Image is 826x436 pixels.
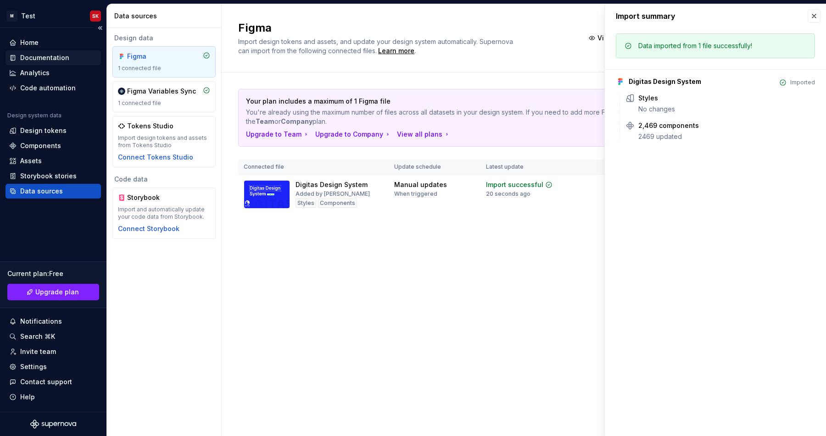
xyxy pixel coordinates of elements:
button: Help [6,390,101,404]
div: Imported [790,79,815,86]
div: 1 connected file [118,65,210,72]
a: Analytics [6,66,101,80]
a: Documentation [6,50,101,65]
a: Figma Variables Sync1 connected file [112,81,216,112]
div: Figma [127,52,171,61]
a: StorybookImport and automatically update your code data from Storybook.Connect Storybook [112,188,216,239]
div: Help [20,392,35,402]
div: Tokens Studio [127,121,173,131]
button: Connect Tokens Studio [118,153,193,162]
div: Test [21,11,35,21]
th: Connected file [238,160,389,175]
div: Styles [296,199,316,208]
div: Current plan : Free [7,269,99,278]
div: Import and automatically update your code data from Storybook. [118,206,210,221]
div: Data sources [114,11,218,21]
div: 20 seconds ago [486,190,530,198]
div: 1 connected file [118,99,210,107]
span: View summary [597,33,644,43]
button: Collapse sidebar [94,22,106,34]
button: View summary [584,30,650,46]
div: Contact support [20,377,72,386]
span: Import design tokens and assets, and update your design system automatically. Supernova can impor... [238,38,515,55]
th: Latest update [480,160,576,175]
a: Home [6,35,101,50]
p: You're already using the maximum number of files across all datasets in your design system. If yo... [246,108,737,126]
div: Design system data [7,112,61,119]
div: Digitas Design System [296,180,368,189]
div: Storybook [127,193,171,202]
div: Analytics [20,68,50,77]
div: Search ⌘K [20,332,55,341]
div: Design data [112,33,216,43]
div: Styles [638,94,658,103]
div: Components [20,141,61,150]
div: SK [92,12,99,20]
a: Learn more [378,46,414,55]
div: Design tokens [20,126,67,135]
span: . [377,48,416,55]
div: 2469 updated [638,132,815,141]
h2: Figma [238,21,573,35]
button: Upgrade to Team [246,130,310,139]
a: Components [6,138,101,153]
b: Company [281,117,313,125]
div: Settings [20,362,47,371]
a: Data sources [6,184,101,199]
button: Connect Storybook [118,224,179,233]
div: Invite team [20,347,56,356]
div: Documentation [20,53,69,62]
div: 2,469 components [638,121,699,130]
b: Team [256,117,274,125]
div: Home [20,38,39,47]
div: Import successful [486,180,543,189]
a: Upgrade plan [7,284,99,300]
a: Assets [6,154,101,168]
div: M [6,11,17,22]
div: When triggered [394,190,437,198]
button: Notifications [6,314,101,329]
button: Contact support [6,375,101,389]
div: Code data [112,175,216,184]
div: Import summary [616,11,675,22]
a: Invite team [6,344,101,359]
div: Import design tokens and assets from Tokens Studio [118,134,210,149]
p: Your plan includes a maximum of 1 Figma file [246,97,737,106]
a: Tokens StudioImport design tokens and assets from Tokens StudioConnect Tokens Studio [112,116,216,167]
a: Design tokens [6,123,101,138]
svg: Supernova Logo [30,419,76,429]
button: MTestSK [2,6,105,26]
div: No changes [638,105,815,114]
div: Code automation [20,83,76,93]
button: Search ⌘K [6,329,101,344]
span: Upgrade plan [35,287,79,297]
div: Components [318,199,357,208]
th: Update schedule [389,160,480,175]
div: Digitas Design System [629,77,701,86]
div: Notifications [20,317,62,326]
div: Figma Variables Sync [127,87,196,96]
button: Upgrade to Company [315,130,391,139]
a: Storybook stories [6,169,101,183]
div: Data imported from 1 file successfully! [638,41,752,50]
div: Added by [PERSON_NAME] [296,190,370,198]
a: Settings [6,359,101,374]
a: Figma1 connected file [112,46,216,77]
button: View all plans [397,130,451,139]
div: Storybook stories [20,171,77,181]
div: Data sources [20,187,63,196]
a: Code automation [6,81,101,95]
div: Assets [20,156,42,166]
div: Manual updates [394,180,447,189]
